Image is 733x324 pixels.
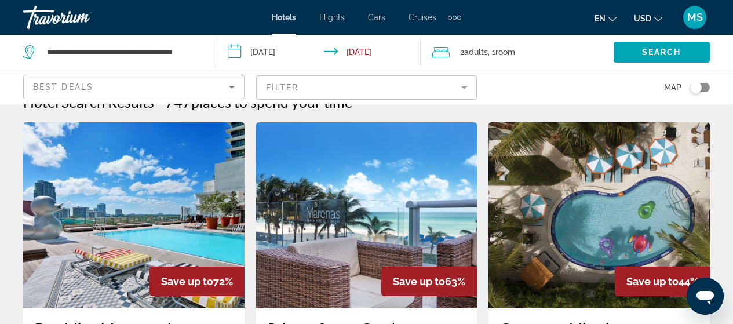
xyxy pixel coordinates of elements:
[368,13,385,22] a: Cars
[216,35,421,70] button: Check-in date: Dec 30, 2025 Check-out date: Jan 4, 2026
[256,122,477,308] img: Hotel image
[680,5,710,30] button: User Menu
[664,79,681,96] span: Map
[687,278,724,315] iframe: Button to launch messaging window
[33,80,235,94] mat-select: Sort by
[23,122,245,308] img: Hotel image
[460,44,488,60] span: 2
[626,275,679,287] span: Save up to
[272,13,296,22] a: Hotels
[642,48,681,57] span: Search
[687,12,703,23] span: MS
[381,267,477,296] div: 63%
[634,14,651,23] span: USD
[488,44,515,60] span: , 1
[23,2,139,32] a: Travorium
[615,267,710,296] div: 44%
[448,8,461,27] button: Extra navigation items
[149,267,245,296] div: 72%
[595,10,617,27] button: Change language
[634,10,662,27] button: Change currency
[488,122,710,308] img: Hotel image
[161,275,213,287] span: Save up to
[464,48,488,57] span: Adults
[33,82,93,92] span: Best Deals
[681,82,710,93] button: Toggle map
[393,275,445,287] span: Save up to
[421,35,614,70] button: Travelers: 2 adults, 0 children
[256,75,477,100] button: Filter
[595,14,606,23] span: en
[495,48,515,57] span: Room
[409,13,436,22] a: Cruises
[319,13,345,22] a: Flights
[614,42,710,63] button: Search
